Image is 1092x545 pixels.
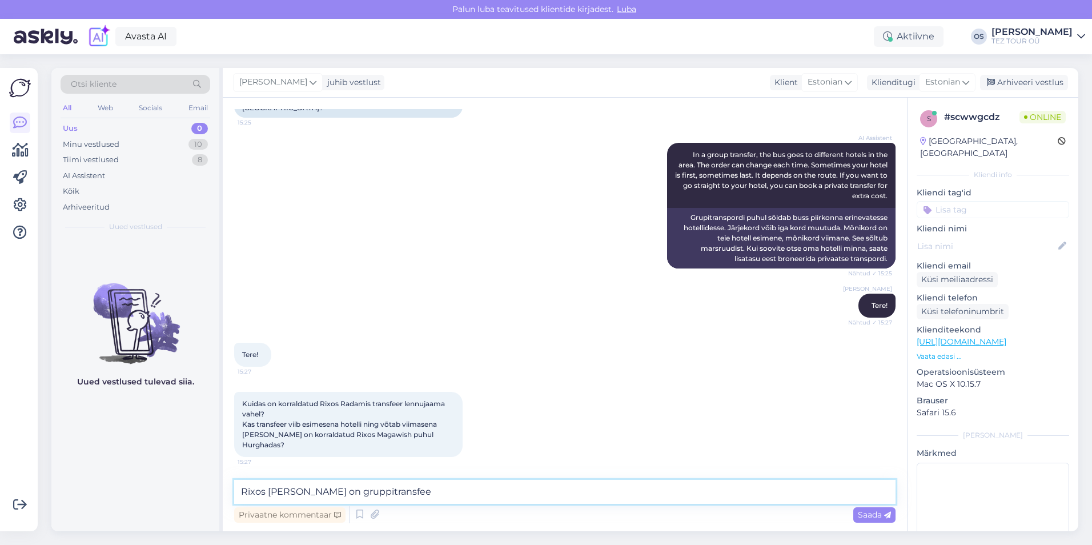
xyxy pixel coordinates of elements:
div: Kliendi info [917,170,1069,180]
p: Operatsioonisüsteem [917,366,1069,378]
span: Nähtud ✓ 15:27 [848,318,892,327]
div: All [61,101,74,115]
img: Askly Logo [9,77,31,99]
div: Web [95,101,115,115]
span: Kuidas on korraldatud Rixos Radamis transfeer lennujaama vahel? Kas transfeer viib esimesena hote... [242,399,447,449]
p: Brauser [917,395,1069,407]
div: Klient [770,77,798,89]
span: 15:27 [238,367,280,376]
p: Vaata edasi ... [917,351,1069,362]
div: juhib vestlust [323,77,381,89]
div: Minu vestlused [63,139,119,150]
span: Luba [613,4,640,14]
p: Märkmed [917,447,1069,459]
span: Tere! [242,350,258,359]
span: Uued vestlused [109,222,162,232]
div: AI Assistent [63,170,105,182]
span: Online [1019,111,1066,123]
div: Email [186,101,210,115]
div: OS [971,29,987,45]
a: [URL][DOMAIN_NAME] [917,336,1006,347]
div: 10 [188,139,208,150]
span: In a group transfer, the bus goes to different hotels in the area. The order can change each time... [675,150,889,200]
img: explore-ai [87,25,111,49]
span: Nähtud ✓ 15:25 [848,269,892,278]
span: [PERSON_NAME] [239,76,307,89]
div: Tiimi vestlused [63,154,119,166]
img: No chats [51,263,219,366]
div: Küsi meiliaadressi [917,272,998,287]
div: # scwwgcdz [944,110,1019,124]
input: Lisa tag [917,201,1069,218]
span: Estonian [808,76,842,89]
input: Lisa nimi [917,240,1056,253]
textarea: Rixos [PERSON_NAME] on gruppitransfee [234,480,896,504]
span: Saada [858,510,891,520]
p: Kliendi nimi [917,223,1069,235]
div: Arhiveeri vestlus [980,75,1068,90]
div: Uus [63,123,78,134]
a: [PERSON_NAME]TEZ TOUR OÜ [991,27,1085,46]
p: Kliendi tag'id [917,187,1069,199]
div: Grupitranspordi puhul sõidab buss piirkonna erinevatesse hotellidesse. Järjekord võib iga kord mu... [667,208,896,269]
div: Klienditugi [867,77,916,89]
p: Safari 15.6 [917,407,1069,419]
span: [PERSON_NAME] [843,284,892,293]
div: Kõik [63,186,79,197]
div: Küsi telefoninumbrit [917,304,1009,319]
div: [PERSON_NAME] [917,430,1069,440]
p: Kliendi telefon [917,292,1069,304]
div: [PERSON_NAME] [991,27,1073,37]
a: Avasta AI [115,27,176,46]
span: Otsi kliente [71,78,117,90]
span: Estonian [925,76,960,89]
div: Privaatne kommentaar [234,507,346,523]
p: Klienditeekond [917,324,1069,336]
div: 0 [191,123,208,134]
p: Kliendi email [917,260,1069,272]
p: Uued vestlused tulevad siia. [77,376,194,388]
div: [GEOGRAPHIC_DATA], [GEOGRAPHIC_DATA] [920,135,1058,159]
span: 15:27 [238,458,280,466]
span: AI Assistent [849,134,892,142]
div: TEZ TOUR OÜ [991,37,1073,46]
span: 15:25 [238,118,280,127]
div: Aktiivne [874,26,944,47]
div: Arhiveeritud [63,202,110,213]
p: Mac OS X 10.15.7 [917,378,1069,390]
div: Socials [136,101,164,115]
span: Tere! [872,301,888,310]
span: s [927,114,931,123]
div: 8 [192,154,208,166]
